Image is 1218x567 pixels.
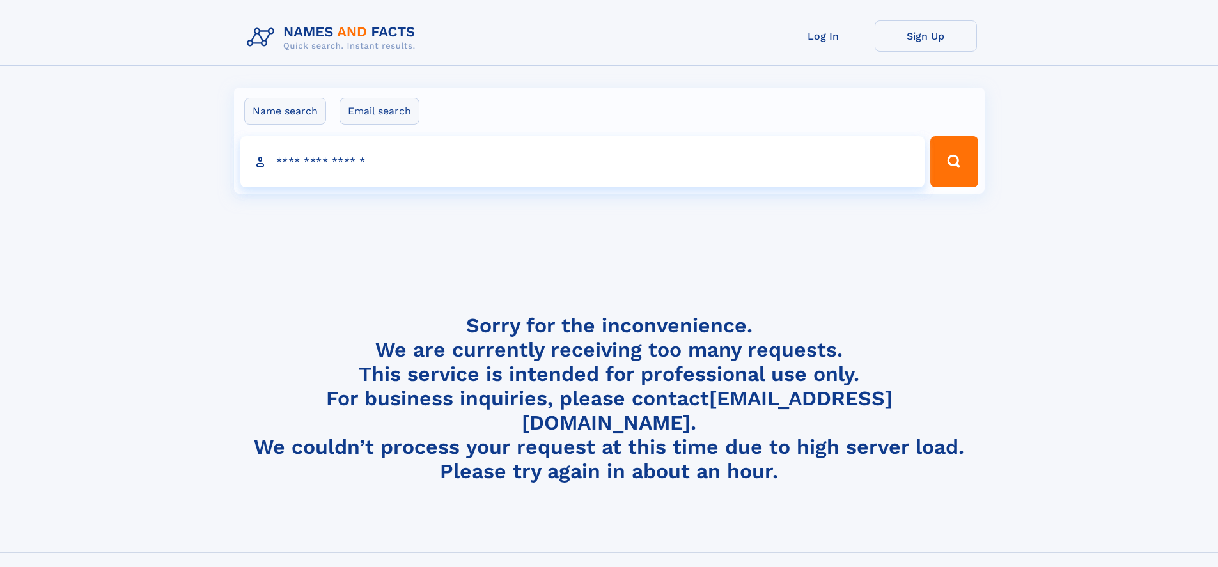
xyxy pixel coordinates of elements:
[242,313,977,484] h4: Sorry for the inconvenience. We are currently receiving too many requests. This service is intend...
[772,20,875,52] a: Log In
[930,136,978,187] button: Search Button
[522,386,893,435] a: [EMAIL_ADDRESS][DOMAIN_NAME]
[240,136,925,187] input: search input
[340,98,419,125] label: Email search
[242,20,426,55] img: Logo Names and Facts
[875,20,977,52] a: Sign Up
[244,98,326,125] label: Name search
